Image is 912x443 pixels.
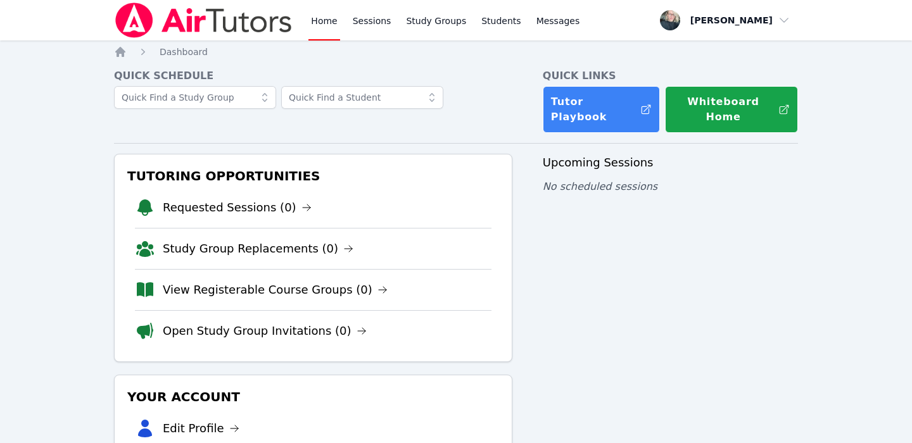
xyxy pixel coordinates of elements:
h4: Quick Schedule [114,68,512,84]
h3: Upcoming Sessions [543,154,798,172]
a: Open Study Group Invitations (0) [163,322,367,340]
a: Requested Sessions (0) [163,199,312,216]
a: Edit Profile [163,420,239,437]
span: No scheduled sessions [543,180,657,192]
a: Study Group Replacements (0) [163,240,353,258]
input: Quick Find a Student [281,86,443,109]
a: Dashboard [160,46,208,58]
span: Messages [536,15,580,27]
a: View Registerable Course Groups (0) [163,281,388,299]
img: Air Tutors [114,3,293,38]
button: Whiteboard Home [665,86,798,133]
h4: Quick Links [543,68,798,84]
span: Dashboard [160,47,208,57]
h3: Your Account [125,385,502,408]
nav: Breadcrumb [114,46,798,58]
a: Tutor Playbook [543,86,660,133]
input: Quick Find a Study Group [114,86,276,109]
h3: Tutoring Opportunities [125,165,502,187]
